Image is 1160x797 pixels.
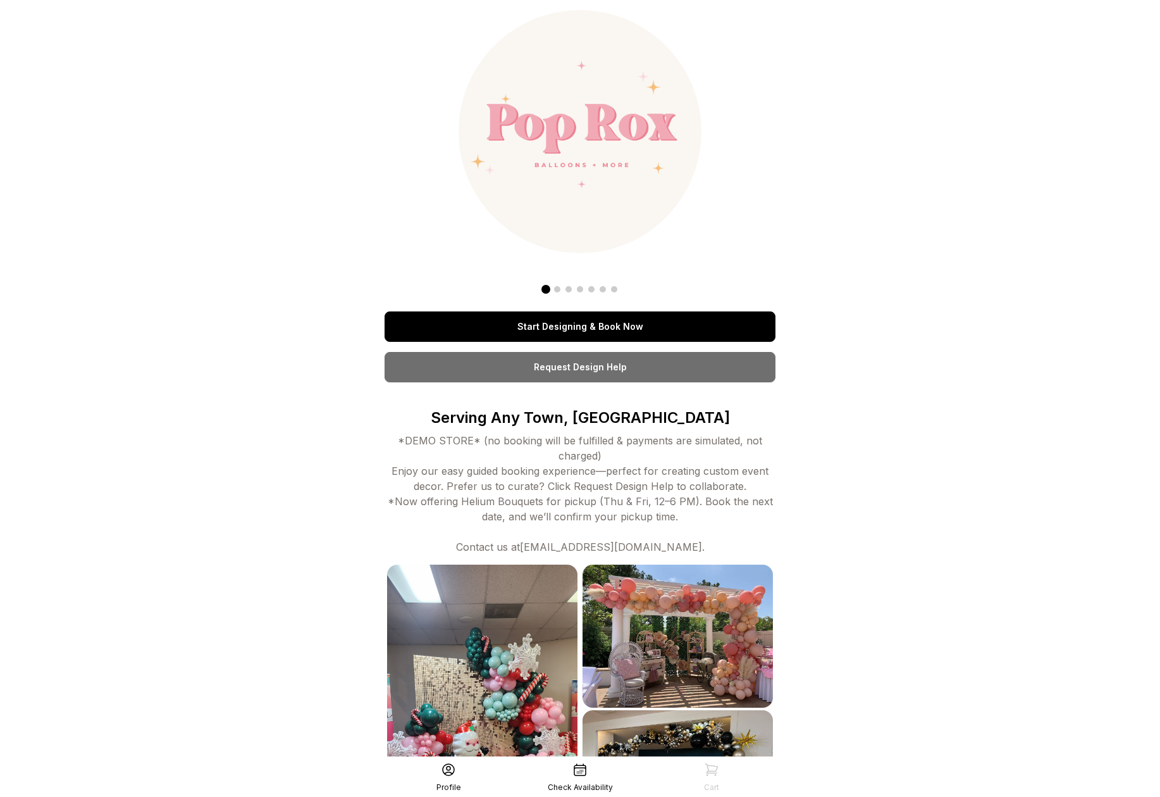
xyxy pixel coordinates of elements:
div: Check Availability [548,782,613,793]
div: *DEMO STORE* (no booking will be fulfilled & payments are simulated, not charged) Enjoy our easy ... [385,433,775,555]
a: Start Designing & Book Now [385,311,775,342]
a: Request Design Help [385,352,775,382]
p: Serving Any Town, [GEOGRAPHIC_DATA] [385,408,775,428]
div: Profile [436,782,461,793]
a: [EMAIL_ADDRESS][DOMAIN_NAME] [520,541,702,553]
div: Cart [704,782,719,793]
